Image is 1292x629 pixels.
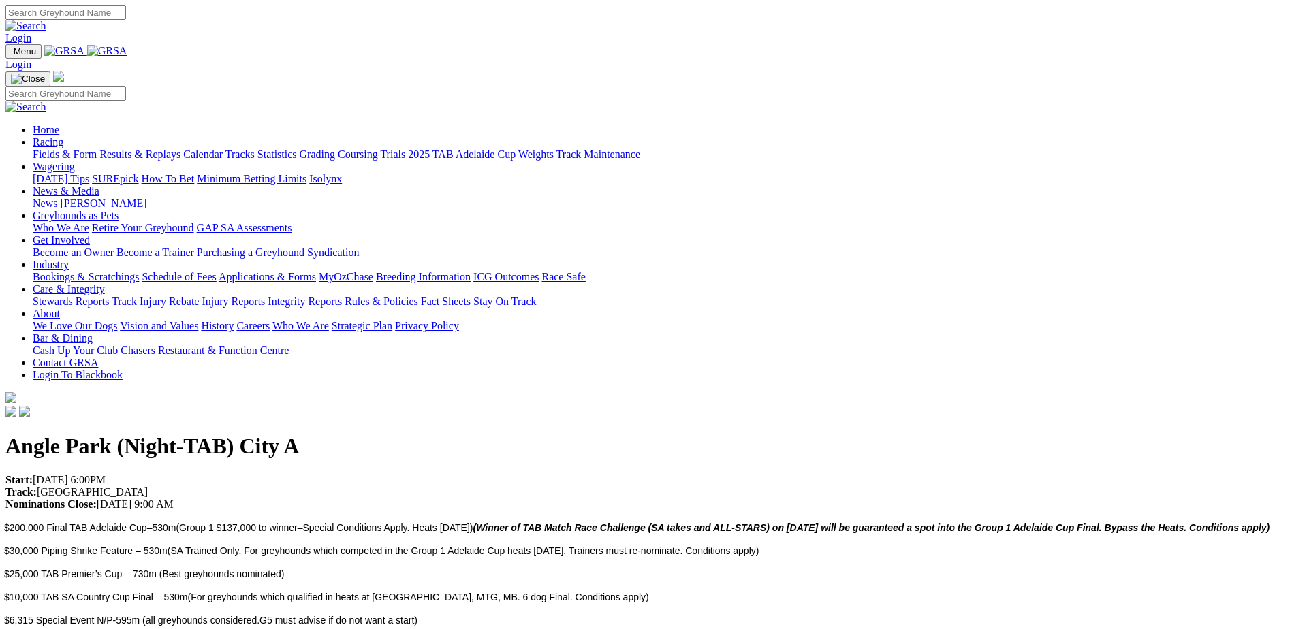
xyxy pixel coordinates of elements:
a: MyOzChase [319,271,373,283]
a: Vision and Values [120,320,198,332]
div: Get Involved [33,246,1287,259]
span: Menu [14,46,36,57]
a: Industry [33,259,69,270]
img: Close [11,74,45,84]
a: We Love Our Dogs [33,320,117,332]
a: Careers [236,320,270,332]
strong: Track: [5,486,37,498]
img: GRSA [87,45,127,57]
span: (For greyhounds which qualified in heats at [GEOGRAPHIC_DATA], MTG, MB. 6 dog Final. Conditions a... [188,592,649,602]
a: Schedule of Fees [142,271,216,283]
a: Chasers Restaurant & Function Centre [121,344,289,356]
a: Bar & Dining [33,332,93,344]
img: Search [5,20,46,32]
a: Login [5,32,31,44]
input: Search [5,86,126,101]
a: Race Safe [541,271,585,283]
i: (Winner of TAB Match Race Challenge (SA takes and ALL-STARS) on [DATE] will be guaranteed a spot ... [473,522,1270,533]
p: [DATE] 6:00PM [GEOGRAPHIC_DATA] [DATE] 9:00 AM [5,474,1287,511]
strong: Nominations Close: [5,498,97,510]
a: Grading [300,148,335,160]
a: Calendar [183,148,223,160]
input: Search [5,5,126,20]
div: Industry [33,271,1287,283]
a: Stewards Reports [33,295,109,307]
a: Applications & Forms [219,271,316,283]
a: Get Involved [33,234,90,246]
a: Login [5,59,31,70]
a: Coursing [338,148,378,160]
a: How To Bet [142,173,195,184]
a: Care & Integrity [33,283,105,295]
a: Greyhounds as Pets [33,210,119,221]
span: (Group 1 $137,000 to winner–Special Conditions Apply. Heats [DATE]) [176,522,1270,533]
a: Strategic Plan [332,320,392,332]
a: [PERSON_NAME] [60,197,146,209]
a: News & Media [33,185,99,197]
img: logo-grsa-white.png [5,392,16,403]
a: Wagering [33,161,75,172]
span: (SA Trained Only. For greyhounds which competed in the Group 1 Adelaide Cup heats [DATE]. Trainer... [168,545,759,556]
a: Who We Are [33,222,89,233]
h1: Angle Park (Night-TAB) City A [5,434,1287,459]
div: Care & Integrity [33,295,1287,308]
div: Bar & Dining [33,344,1287,357]
a: Racing [33,136,63,148]
a: Cash Up Your Club [33,344,118,356]
a: Contact GRSA [33,357,98,368]
img: logo-grsa-white.png [53,71,64,82]
strong: Start: [5,474,33,485]
a: ICG Outcomes [473,271,539,283]
a: Trials [380,148,405,160]
img: GRSA [44,45,84,57]
a: Results & Replays [99,148,180,160]
a: About [33,308,60,319]
a: Become a Trainer [116,246,194,258]
a: Track Maintenance [556,148,640,160]
span: $6,315 Special Event N/P-595m (all greyhounds considered.G5 must advise if do not want a start) [4,615,417,626]
a: SUREpick [92,173,138,184]
a: Login To Blackbook [33,369,123,381]
a: Integrity Reports [268,295,342,307]
a: Track Injury Rebate [112,295,199,307]
span: $25,000 TAB Premier’s Cup – 730m (Best greyhounds nominated) [4,568,284,579]
img: facebook.svg [5,406,16,417]
a: Injury Reports [202,295,265,307]
a: Breeding Information [376,271,471,283]
a: Stay On Track [473,295,536,307]
a: News [33,197,57,209]
a: Rules & Policies [345,295,418,307]
a: Bookings & Scratchings [33,271,139,283]
a: Fields & Form [33,148,97,160]
div: Wagering [33,173,1287,185]
span: $200,000 Final TAB Adelaide Cup–530m [4,522,176,533]
a: Who We Are [272,320,329,332]
a: Minimum Betting Limits [197,173,306,184]
a: 2025 TAB Adelaide Cup [408,148,516,160]
a: Purchasing a Greyhound [197,246,304,258]
a: GAP SA Assessments [197,222,292,233]
div: Racing [33,148,1287,161]
a: Statistics [257,148,297,160]
img: twitter.svg [19,406,30,417]
a: Tracks [225,148,255,160]
div: About [33,320,1287,332]
a: History [201,320,234,332]
a: Become an Owner [33,246,114,258]
button: Toggle navigation [5,44,42,59]
a: Fact Sheets [421,295,471,307]
a: [DATE] Tips [33,173,89,184]
a: Privacy Policy [395,320,459,332]
a: Syndication [307,246,359,258]
a: Retire Your Greyhound [92,222,194,233]
div: Greyhounds as Pets [33,222,1287,234]
div: News & Media [33,197,1287,210]
a: Isolynx [309,173,342,184]
span: $30,000 Piping Shrike Feature – 530m [4,545,168,556]
img: Search [5,101,46,113]
button: Toggle navigation [5,71,50,86]
a: Weights [518,148,554,160]
span: $10,000 TAB SA Country Cup Final – 530m [4,592,188,602]
a: Home [33,124,59,135]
